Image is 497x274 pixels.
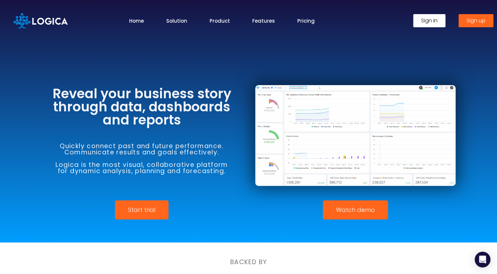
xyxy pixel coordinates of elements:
[466,18,486,23] span: Sign up
[129,17,144,25] a: Home
[13,13,68,28] img: Logica
[166,17,187,25] a: Solution
[297,17,315,25] a: Pricing
[42,143,242,174] h6: Quickly connect past and future performance. Communicate results and goals effectively. Logica is...
[336,207,375,213] span: Watch demo
[459,14,493,27] a: Sign up
[210,17,230,25] a: Product
[252,17,275,25] a: Features
[71,259,426,265] h6: BACKED BY
[413,14,445,27] a: Sign in
[128,207,155,213] span: Start trial
[323,200,388,219] a: Watch demo
[13,17,68,24] a: Logica
[42,87,242,126] h3: Reveal your business story through data, dashboards and reports
[115,200,169,219] a: Start trial
[421,18,438,23] span: Sign in
[475,252,490,267] div: Open Intercom Messenger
